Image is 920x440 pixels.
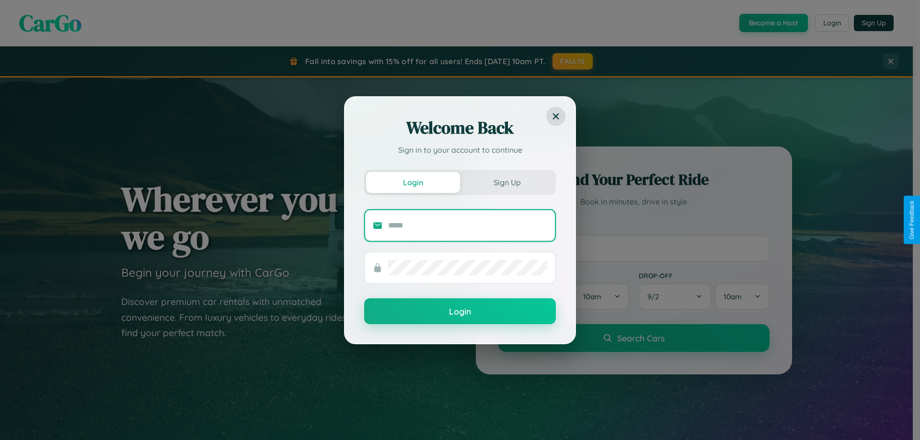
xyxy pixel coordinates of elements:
[364,116,556,139] h2: Welcome Back
[364,298,556,324] button: Login
[366,172,460,193] button: Login
[908,201,915,239] div: Give Feedback
[460,172,554,193] button: Sign Up
[364,144,556,156] p: Sign in to your account to continue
